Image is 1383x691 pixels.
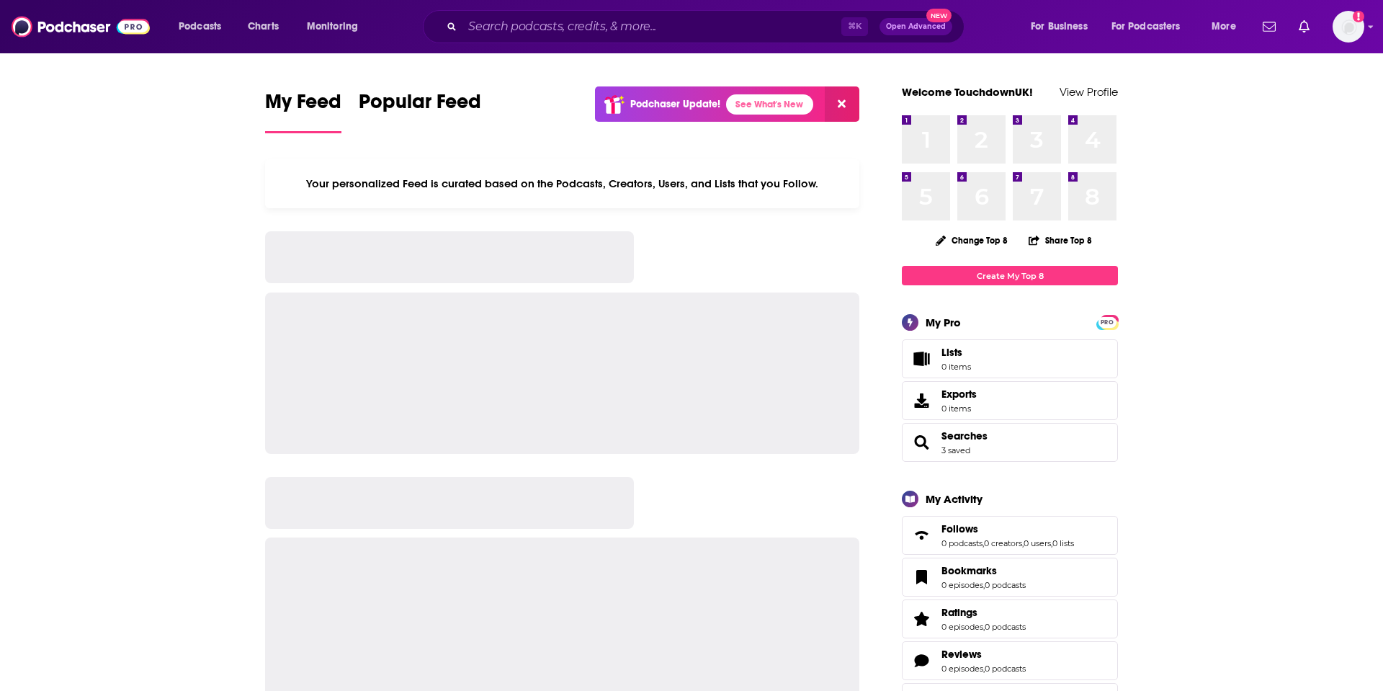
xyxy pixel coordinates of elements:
[248,17,279,37] span: Charts
[1333,11,1364,43] button: Show profile menu
[1111,17,1181,37] span: For Podcasters
[297,15,377,38] button: open menu
[1102,15,1201,38] button: open menu
[841,17,868,36] span: ⌘ K
[1333,11,1364,43] img: User Profile
[880,18,952,35] button: Open AdvancedNew
[1353,11,1364,22] svg: Add a profile image
[238,15,287,38] a: Charts
[926,9,952,22] span: New
[179,17,221,37] span: Podcasts
[886,23,946,30] span: Open Advanced
[1257,14,1281,39] a: Show notifications dropdown
[1201,15,1254,38] button: open menu
[1293,14,1315,39] a: Show notifications dropdown
[1333,11,1364,43] span: Logged in as TouchdownUK
[726,94,813,115] a: See What's New
[1021,15,1106,38] button: open menu
[437,10,978,43] div: Search podcasts, credits, & more...
[462,15,841,38] input: Search podcasts, credits, & more...
[12,13,150,40] img: Podchaser - Follow, Share and Rate Podcasts
[1031,17,1088,37] span: For Business
[1212,17,1236,37] span: More
[169,15,240,38] button: open menu
[307,17,358,37] span: Monitoring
